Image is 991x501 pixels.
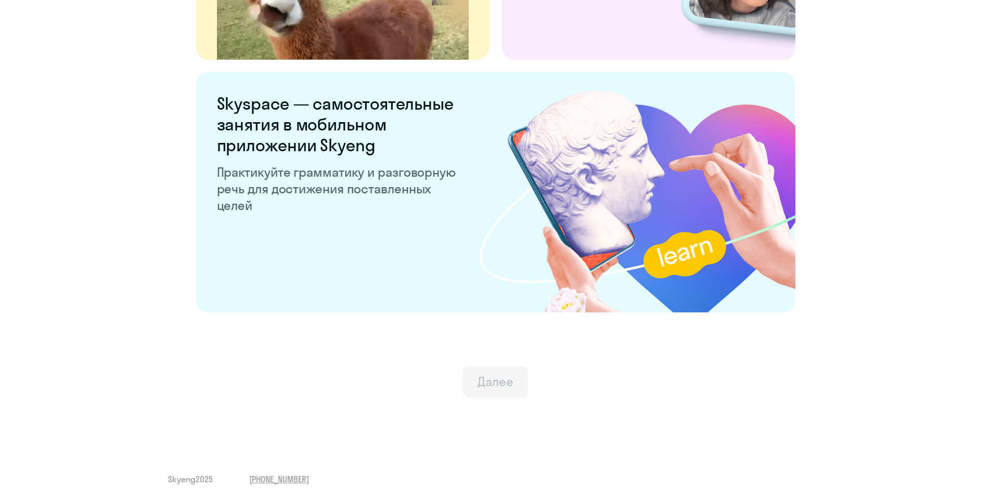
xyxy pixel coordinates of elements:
[217,93,454,155] ya-tr-span: Skyspace — самостоятельные занятия в мобильном приложении Skyeng
[196,474,213,484] ya-tr-span: 2025
[463,366,528,398] button: Далее
[479,73,795,312] img: небесное пространство
[478,374,513,389] ya-tr-span: Далее
[249,473,309,485] a: [PHONE_NUMBER]
[168,474,196,484] ya-tr-span: Skyeng
[217,164,456,213] ya-tr-span: Практикуйте грамматику и разговорную речь для достижения поставленных целей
